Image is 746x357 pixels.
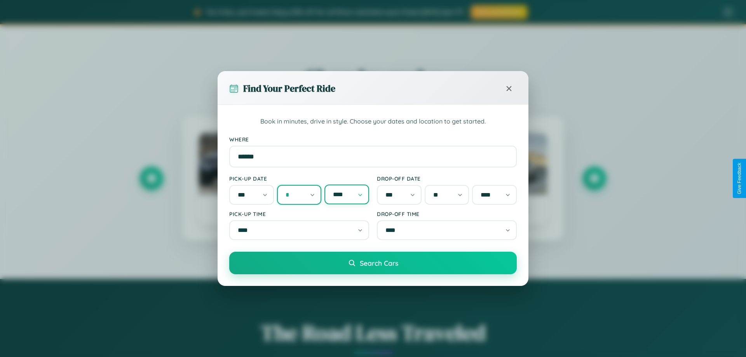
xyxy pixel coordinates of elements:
label: Where [229,136,517,143]
label: Drop-off Date [377,175,517,182]
label: Pick-up Date [229,175,369,182]
label: Pick-up Time [229,211,369,217]
label: Drop-off Time [377,211,517,217]
h3: Find Your Perfect Ride [243,82,335,95]
button: Search Cars [229,252,517,274]
p: Book in minutes, drive in style. Choose your dates and location to get started. [229,117,517,127]
span: Search Cars [360,259,398,267]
